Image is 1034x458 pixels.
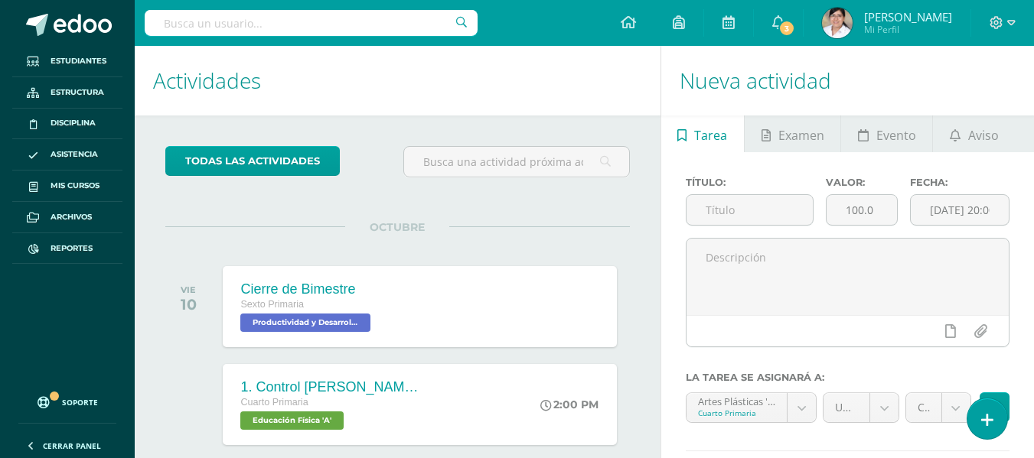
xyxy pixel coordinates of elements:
[822,8,853,38] img: 81b4b96153a5e26d3d090ab20a7281c5.png
[826,177,898,188] label: Valor:
[698,393,776,408] div: Artes Plásticas 'A'
[686,372,1010,383] label: La tarea se asignará a:
[864,9,952,24] span: [PERSON_NAME]
[876,117,916,154] span: Evento
[165,146,340,176] a: todas las Actividades
[62,397,98,408] span: Soporte
[404,147,628,177] input: Busca una actividad próxima aquí...
[12,202,122,233] a: Archivos
[687,195,813,225] input: Título
[181,295,197,313] div: 10
[12,46,122,77] a: Estudiantes
[680,46,1016,115] h1: Nueva actividad
[51,242,93,255] span: Reportes
[906,393,970,422] a: CIERRE (20.0%)
[240,313,370,332] span: Productividad y Desarrollo 'A'
[540,398,599,411] div: 2:00 PM
[864,23,952,36] span: Mi Perfil
[12,171,122,202] a: Mis cursos
[51,55,106,67] span: Estudiantes
[51,180,99,192] span: Mis cursos
[694,117,727,154] span: Tarea
[12,109,122,140] a: Disciplina
[51,148,98,161] span: Asistencia
[778,20,795,37] span: 3
[12,233,122,265] a: Reportes
[687,393,817,422] a: Artes Plásticas 'A'Cuarto Primaria
[698,408,776,418] div: Cuarto Primaria
[968,117,999,154] span: Aviso
[240,379,424,395] div: 1. Control [PERSON_NAME] de hule.
[51,86,104,99] span: Estructura
[43,440,101,451] span: Cerrar panel
[12,77,122,109] a: Estructura
[153,46,642,115] h1: Actividades
[745,115,840,152] a: Examen
[661,115,744,152] a: Tarea
[51,211,92,223] span: Archivos
[778,117,824,154] span: Examen
[345,220,449,234] span: OCTUBRE
[12,139,122,171] a: Asistencia
[910,177,1010,188] label: Fecha:
[841,115,932,152] a: Evento
[827,195,897,225] input: Puntos máximos
[686,177,814,188] label: Título:
[181,284,197,295] div: VIE
[240,411,344,430] span: Educación Física 'A'
[835,393,858,422] span: Unidad 4
[145,10,478,36] input: Busca un usuario...
[240,281,374,297] div: Cierre de Bimestre
[933,115,1015,152] a: Aviso
[18,382,116,419] a: Soporte
[240,299,304,310] span: Sexto Primaria
[911,195,1009,225] input: Fecha de entrega
[824,393,899,422] a: Unidad 4
[51,117,96,129] span: Disciplina
[240,397,308,408] span: Cuarto Primaria
[918,393,930,422] span: CIERRE (20.0%)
